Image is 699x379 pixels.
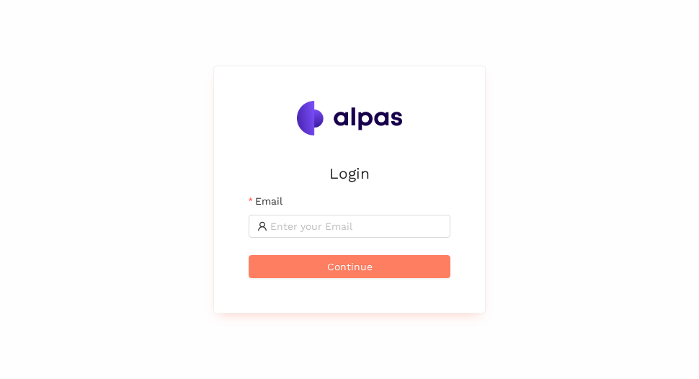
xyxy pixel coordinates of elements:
[297,101,402,135] img: Alpas.ai Logo
[270,218,442,234] input: Email
[249,161,450,185] h2: Login
[327,259,373,275] span: Continue
[249,255,450,278] button: Continue
[257,221,267,231] span: user
[249,193,282,209] label: Email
